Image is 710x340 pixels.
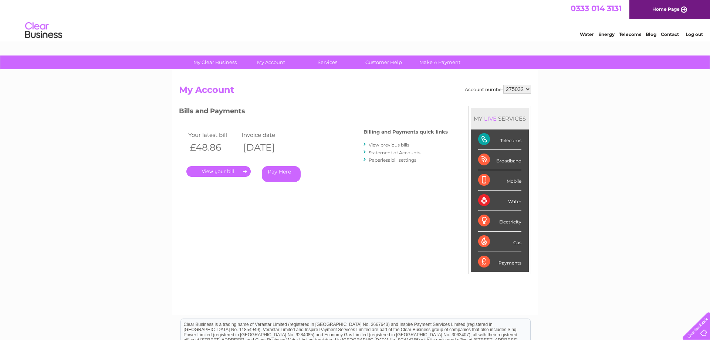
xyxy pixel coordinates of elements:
[478,170,521,191] div: Mobile
[686,31,703,37] a: Log out
[478,191,521,211] div: Water
[25,19,62,42] img: logo.png
[186,140,240,155] th: £48.86
[471,108,529,129] div: MY SERVICES
[369,150,420,155] a: Statement of Accounts
[181,4,530,36] div: Clear Business is a trading name of Verastar Limited (registered in [GEOGRAPHIC_DATA] No. 3667643...
[241,55,302,69] a: My Account
[619,31,641,37] a: Telecoms
[598,31,615,37] a: Energy
[478,150,521,170] div: Broadband
[580,31,594,37] a: Water
[478,129,521,150] div: Telecoms
[364,129,448,135] h4: Billing and Payments quick links
[353,55,414,69] a: Customer Help
[297,55,358,69] a: Services
[661,31,679,37] a: Contact
[369,142,409,148] a: View previous bills
[240,140,293,155] th: [DATE]
[262,166,301,182] a: Pay Here
[646,31,656,37] a: Blog
[465,85,531,94] div: Account number
[179,85,531,99] h2: My Account
[483,115,498,122] div: LIVE
[571,4,622,13] a: 0333 014 3131
[240,130,293,140] td: Invoice date
[179,106,448,119] h3: Bills and Payments
[478,252,521,272] div: Payments
[369,157,416,163] a: Paperless bill settings
[185,55,246,69] a: My Clear Business
[478,211,521,231] div: Electricity
[186,130,240,140] td: Your latest bill
[186,166,251,177] a: .
[478,232,521,252] div: Gas
[409,55,470,69] a: Make A Payment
